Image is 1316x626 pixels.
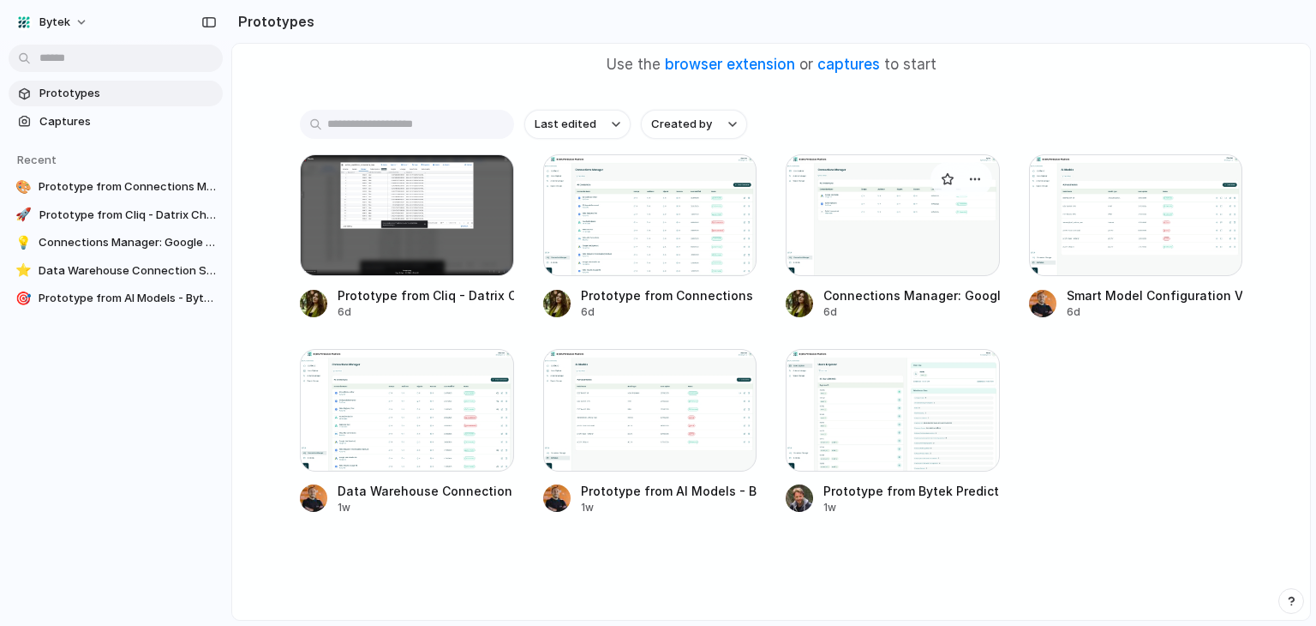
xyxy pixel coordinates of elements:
[823,482,1000,500] div: Prototype from Bytek Prediction Platform - Users Explorer
[39,290,216,307] span: Prototype from AI Models - Bytek Prediction Platform v2
[300,154,514,320] a: Prototype from Cliq - Datrix ChatPrototype from Cliq - Datrix Chat6d
[15,178,32,196] div: 🎨
[15,207,33,224] div: 🚀
[39,262,216,280] span: Data Warehouse Connection Setup
[39,14,70,31] span: Bytek
[607,54,936,76] span: Use the or to start
[231,11,314,32] h2: Prototypes
[665,56,795,73] a: browser extension
[543,349,757,515] a: Prototype from AI Models - Bytek Prediction Platform v2Prototype from AI Models - Bytek Predictio...
[338,500,514,515] div: 1w
[581,482,757,500] div: Prototype from AI Models - Bytek Prediction Platform v2
[543,154,757,320] a: Prototype from Connections Manager - Bytek Prediction PlatformPrototype from Connections Manager ...
[9,9,97,36] button: Bytek
[1067,304,1243,320] div: 6d
[1029,154,1243,320] a: Smart Model Configuration ViewerSmart Model Configuration Viewer6d
[17,153,57,166] span: Recent
[581,286,757,304] div: Prototype from Connections Manager - Bytek Prediction Platform
[9,81,223,106] a: Prototypes
[39,113,216,130] span: Captures
[300,349,514,515] a: Data Warehouse Connection SetupData Warehouse Connection Setup1w
[9,174,223,200] a: 🎨Prototype from Connections Manager - Bytek Prediction Platform
[581,500,757,515] div: 1w
[15,262,32,280] div: ⭐
[15,290,32,307] div: 🎯
[39,85,216,102] span: Prototypes
[823,286,1000,304] div: Connections Manager: Google Ads & BigQuery Integration
[9,230,223,256] a: 💡Connections Manager: Google Ads & BigQuery Integration
[817,56,880,73] a: captures
[39,207,216,224] span: Prototype from Cliq - Datrix Chat
[39,234,216,251] span: Connections Manager: Google Ads & BigQuery Integration
[15,234,32,251] div: 💡
[524,110,631,139] button: Last edited
[9,286,223,311] a: 🎯Prototype from AI Models - Bytek Prediction Platform v2
[823,500,1000,515] div: 1w
[1067,286,1243,304] div: Smart Model Configuration Viewer
[535,116,596,133] span: Last edited
[338,482,514,500] div: Data Warehouse Connection Setup
[581,304,757,320] div: 6d
[786,154,1000,320] a: Connections Manager: Google Ads & BigQuery IntegrationConnections Manager: Google Ads & BigQuery ...
[9,258,223,284] a: ⭐Data Warehouse Connection Setup
[651,116,712,133] span: Created by
[338,304,514,320] div: 6d
[641,110,747,139] button: Created by
[823,304,1000,320] div: 6d
[39,178,216,196] span: Prototype from Connections Manager - Bytek Prediction Platform
[338,286,514,304] div: Prototype from Cliq - Datrix Chat
[9,202,223,228] a: 🚀Prototype from Cliq - Datrix Chat
[9,109,223,135] a: Captures
[786,349,1000,515] a: Prototype from Bytek Prediction Platform - Users ExplorerPrototype from Bytek Prediction Platform...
